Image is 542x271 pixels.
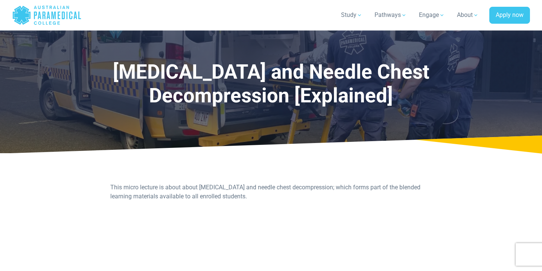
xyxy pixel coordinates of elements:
[110,183,431,201] p: This micro lecture is about about [MEDICAL_DATA] and needle chest decompression; which forms part...
[414,5,449,26] a: Engage
[77,60,465,108] h1: [MEDICAL_DATA] and Needle Chest Decompression [Explained]
[12,3,82,27] a: Australian Paramedical College
[370,5,411,26] a: Pathways
[336,5,367,26] a: Study
[489,7,530,24] a: Apply now
[452,5,483,26] a: About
